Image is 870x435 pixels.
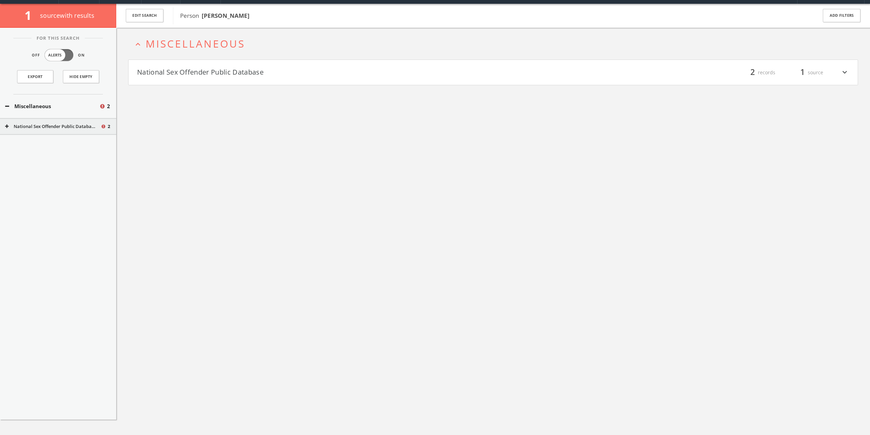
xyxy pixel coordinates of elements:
button: expand_lessMiscellaneous [133,38,858,49]
span: On [78,52,85,58]
span: 2 [747,66,758,78]
b: [PERSON_NAME] [202,12,250,20]
div: source [782,67,823,78]
span: Off [32,52,40,58]
span: For This Search [31,35,85,42]
a: Export [17,70,53,83]
span: 2 [107,102,110,110]
button: Edit Search [126,9,163,22]
i: expand_less [133,40,143,49]
button: National Sex Offender Public Database [137,67,493,78]
button: Hide Empty [63,70,99,83]
div: records [734,67,775,78]
span: Person [180,12,250,20]
span: source with results [40,11,94,20]
span: 2 [108,123,110,130]
span: Miscellaneous [146,37,245,51]
button: Add Filters [823,9,860,22]
button: National Sex Offender Public Database [5,123,101,130]
button: Miscellaneous [5,102,99,110]
span: 1 [25,7,37,23]
i: expand_more [840,67,849,78]
span: 1 [797,66,808,78]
